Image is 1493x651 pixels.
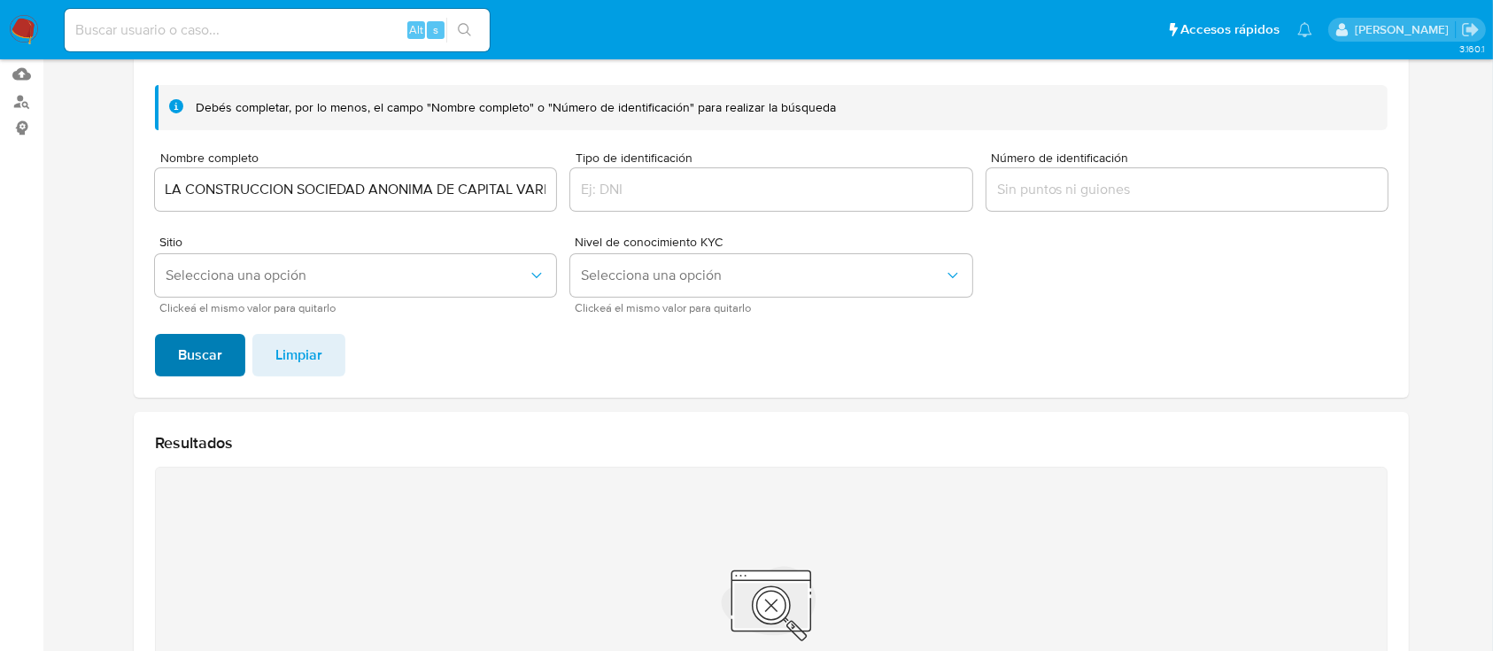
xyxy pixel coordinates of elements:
span: 3.160.1 [1459,42,1484,56]
input: Buscar usuario o caso... [65,19,490,42]
span: Alt [409,21,423,38]
a: Notificaciones [1297,22,1312,37]
span: s [433,21,438,38]
span: Accesos rápidos [1180,20,1280,39]
button: search-icon [446,18,483,43]
a: Salir [1461,20,1480,39]
p: alan.cervantesmartinez@mercadolibre.com.mx [1355,21,1455,38]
